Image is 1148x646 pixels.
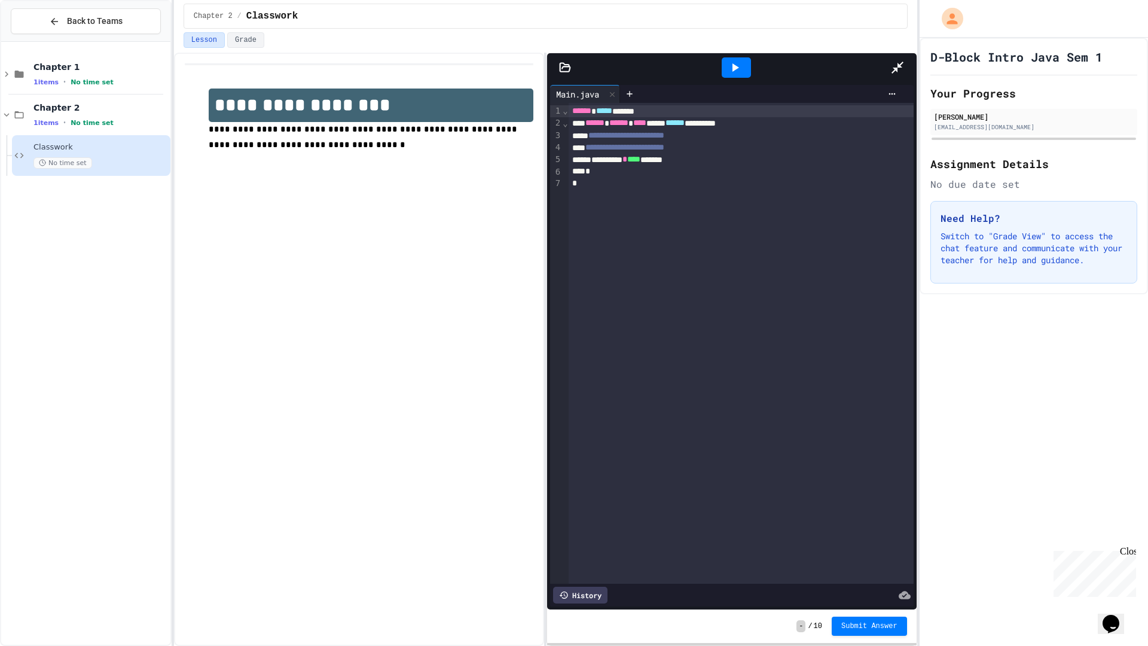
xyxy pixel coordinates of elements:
span: No time set [33,157,92,169]
div: [PERSON_NAME] [934,111,1134,122]
div: 4 [550,142,562,154]
div: 7 [550,178,562,190]
div: 2 [550,117,562,129]
span: • [63,118,66,127]
button: Lesson [184,32,225,48]
h3: Need Help? [941,211,1127,226]
div: 3 [550,130,562,142]
span: - [796,620,805,632]
span: Fold line [562,106,568,115]
div: History [553,587,607,604]
h2: Your Progress [930,85,1137,102]
div: Main.java [550,88,605,100]
div: Chat with us now!Close [5,5,83,76]
span: / [808,621,812,631]
span: 1 items [33,119,59,127]
iframe: chat widget [1098,598,1136,634]
h2: Assignment Details [930,156,1137,172]
div: 5 [550,154,562,166]
span: • [63,77,66,87]
span: No time set [71,119,114,127]
button: Grade [227,32,264,48]
span: Submit Answer [841,621,897,631]
div: 1 [550,105,562,117]
div: No due date set [930,177,1137,191]
div: [EMAIL_ADDRESS][DOMAIN_NAME] [934,123,1134,132]
span: Chapter 2 [33,102,168,113]
span: Chapter 1 [33,62,168,72]
div: Main.java [550,85,620,103]
p: Switch to "Grade View" to access the chat feature and communicate with your teacher for help and ... [941,230,1127,266]
span: Back to Teams [67,15,123,28]
span: 1 items [33,78,59,86]
h1: D-Block Intro Java Sem 1 [930,48,1103,65]
span: Fold line [562,118,568,128]
div: 6 [550,166,562,178]
button: Submit Answer [832,617,907,636]
span: Chapter 2 [194,11,233,21]
div: My Account [929,5,966,32]
span: No time set [71,78,114,86]
span: Classwork [246,9,298,23]
button: Back to Teams [11,8,161,34]
span: / [237,11,242,21]
span: Classwork [33,142,168,153]
span: 10 [814,621,822,631]
iframe: chat widget [1049,546,1136,597]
